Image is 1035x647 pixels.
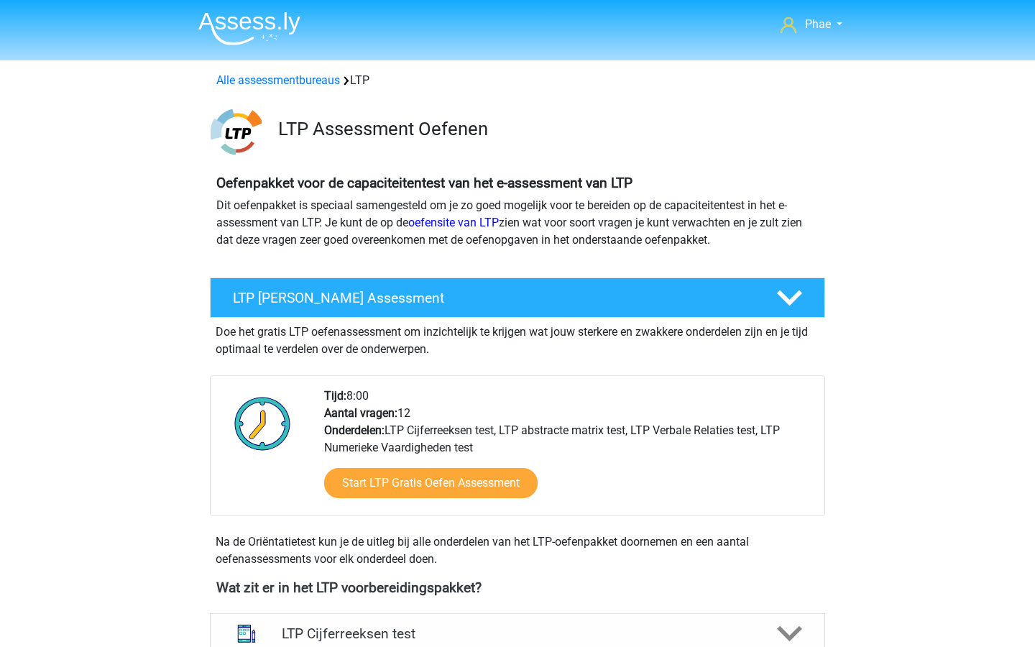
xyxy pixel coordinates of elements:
[216,175,632,191] b: Oefenpakket voor de capaciteitentest van het e-assessment van LTP
[324,423,385,437] b: Onderdelen:
[282,625,753,642] h4: LTP Cijferreeksen test
[324,468,538,498] a: Start LTP Gratis Oefen Assessment
[278,118,814,140] h3: LTP Assessment Oefenen
[216,73,340,87] a: Alle assessmentbureaus
[216,197,819,249] p: Dit oefenpakket is speciaal samengesteld om je zo goed mogelijk voor te bereiden op de capaciteit...
[324,406,397,420] b: Aantal vragen:
[210,318,825,358] div: Doe het gratis LTP oefenassessment om inzichtelijk te krijgen wat jouw sterkere en zwakkere onder...
[408,216,499,229] a: oefensite van LTP
[198,12,300,45] img: Assessly
[204,277,831,318] a: LTP [PERSON_NAME] Assessment
[805,17,831,31] span: Phae
[313,387,824,515] div: 8:00 12 LTP Cijferreeksen test, LTP abstracte matrix test, LTP Verbale Relaties test, LTP Numerie...
[216,579,819,596] h4: Wat zit er in het LTP voorbereidingspakket?
[211,106,262,157] img: ltp.png
[226,387,299,459] img: Klok
[324,389,346,403] b: Tijd:
[210,533,825,568] div: Na de Oriëntatietest kun je de uitleg bij alle onderdelen van het LTP-oefenpakket doornemen en ee...
[233,290,753,306] h4: LTP [PERSON_NAME] Assessment
[775,16,848,33] a: Phae
[211,72,824,89] div: LTP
